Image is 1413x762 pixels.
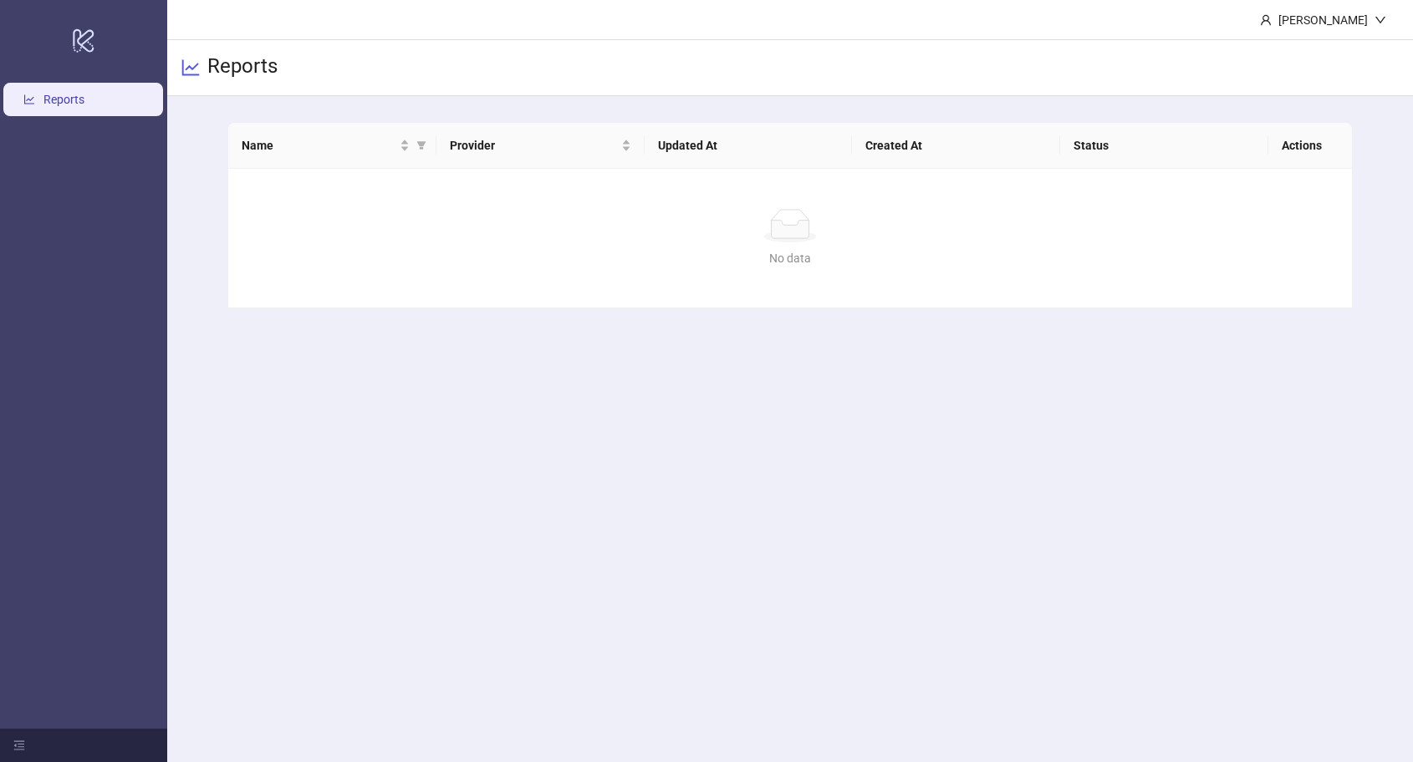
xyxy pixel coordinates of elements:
[1375,14,1386,26] span: down
[645,123,853,169] th: Updated At
[1272,11,1375,29] div: [PERSON_NAME]
[248,249,1331,267] div: No data
[207,53,278,82] h3: Reports
[1060,123,1268,169] th: Status
[43,93,84,106] a: Reports
[181,58,201,78] span: line-chart
[416,140,426,150] span: filter
[228,123,436,169] th: Name
[13,739,25,751] span: menu-fold
[1268,123,1352,169] th: Actions
[852,123,1060,169] th: Created At
[436,123,645,169] th: Provider
[1260,14,1272,26] span: user
[450,136,618,155] span: Provider
[413,133,430,158] span: filter
[242,136,396,155] span: Name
